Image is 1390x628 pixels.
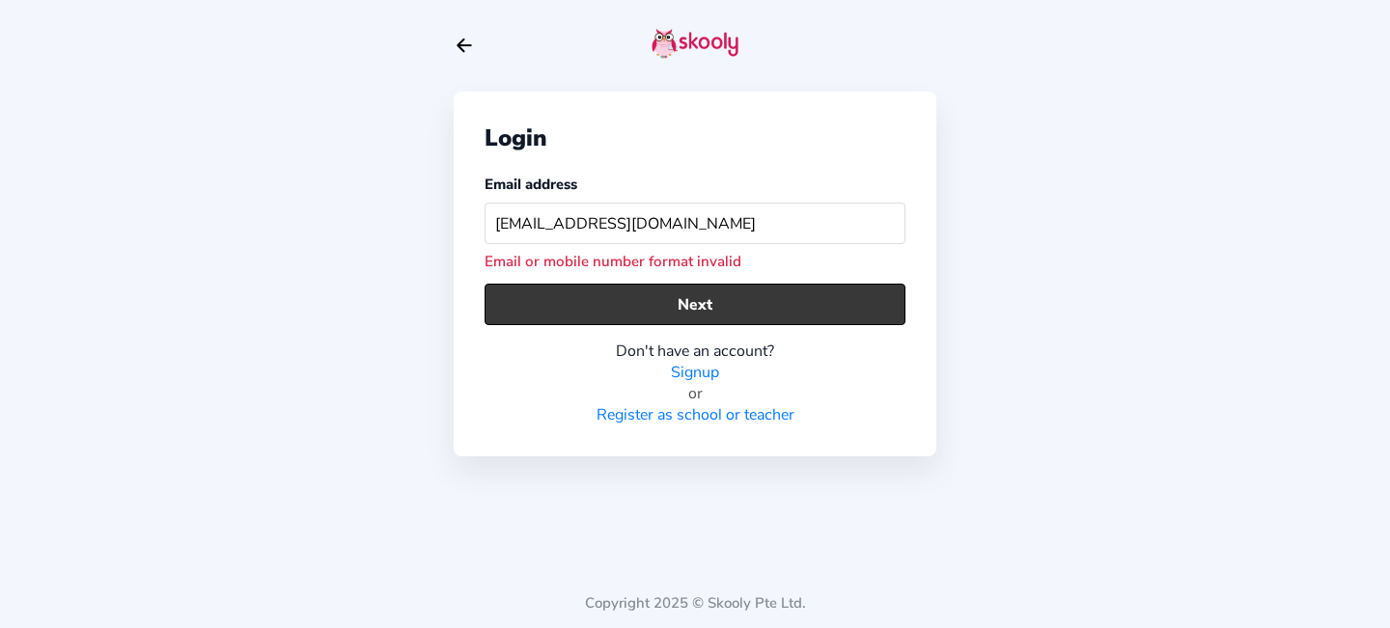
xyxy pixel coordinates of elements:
[597,404,794,425] a: Register as school or teacher
[485,341,905,362] div: Don't have an account?
[652,28,738,59] img: skooly-logo.png
[485,175,577,194] label: Email address
[671,362,719,383] a: Signup
[454,35,475,56] button: arrow back outline
[485,123,905,153] div: Login
[485,203,905,244] input: Your email address
[485,383,905,404] div: or
[485,252,905,271] div: Email or mobile number format invalid
[485,284,905,325] button: Next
